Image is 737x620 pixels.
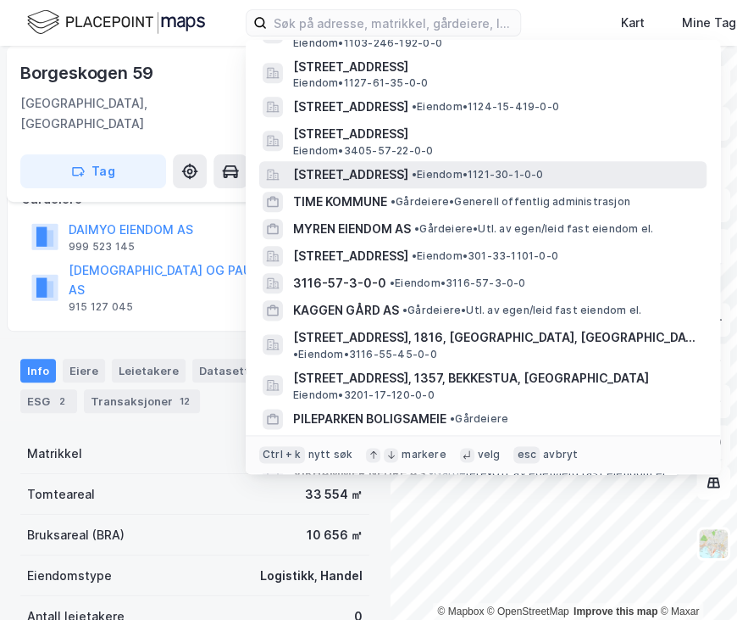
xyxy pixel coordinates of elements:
div: esc [513,447,540,464]
div: 33 554 ㎡ [305,484,363,505]
span: • [412,249,417,262]
div: Bruksareal (BRA) [27,525,125,545]
div: nytt søk [308,449,353,462]
div: avbryt [543,449,578,462]
div: ESG [20,389,77,413]
div: Leietakere [112,359,186,383]
div: velg [478,449,501,462]
div: Eiere [63,359,105,383]
span: • [450,412,455,425]
a: Mapbox [437,606,484,617]
span: MYREN EIENDOM AS [293,219,411,239]
div: Transaksjoner [84,389,200,413]
span: Eiendom • 1103-246-192-0-0 [293,36,442,50]
span: [STREET_ADDRESS] [293,124,700,144]
span: [STREET_ADDRESS], 1357, BEKKESTUA, [GEOGRAPHIC_DATA] [293,368,700,388]
span: • [402,304,407,316]
span: Eiendom • 1127-61-35-0-0 [293,76,428,90]
span: Gårdeiere • Utl. av egen/leid fast eiendom el. [402,304,641,317]
span: • [293,348,298,360]
span: [STREET_ADDRESS] [293,97,408,117]
span: Eiendom • 1121-30-1-0-0 [412,168,543,182]
a: OpenStreetMap [487,606,569,617]
span: Gårdeiere [450,412,508,426]
div: Logistikk, Handel [260,566,363,586]
div: Datasett [192,359,276,383]
div: 10 656 ㎡ [307,525,363,545]
div: 999 523 145 [69,240,135,254]
span: Eiendom • 3201-17-120-0-0 [293,388,435,402]
span: Gårdeiere • Utl. av egen/leid fast eiendom el. [414,222,653,236]
button: Tag [20,154,166,188]
span: [STREET_ADDRESS], 1816, [GEOGRAPHIC_DATA], [GEOGRAPHIC_DATA] [293,327,700,348]
span: • [391,195,396,208]
span: Eiendom • 3116-57-3-0-0 [390,276,525,290]
span: [STREET_ADDRESS] [293,246,408,266]
span: 3116-57-3-0-0 [293,273,386,293]
span: [STREET_ADDRESS] [293,57,700,77]
span: KAGGEN GÅRD AS [293,300,399,321]
div: Info [20,359,56,383]
div: [GEOGRAPHIC_DATA], [GEOGRAPHIC_DATA] [20,93,259,134]
div: Ctrl + k [259,447,305,464]
span: Eiendom • 3116-55-45-0-0 [293,348,437,361]
span: • [414,222,419,235]
span: • [390,276,395,289]
div: Kart [621,13,645,33]
span: • [412,100,417,113]
a: Improve this map [574,606,657,617]
img: logo.f888ab2527a4732fd821a326f86c7f29.svg [27,8,205,37]
div: Kontrollprogram for chat [652,539,737,620]
div: 2 [53,393,70,410]
span: • [412,168,417,181]
div: 915 127 045 [69,300,133,314]
iframe: Chat Widget [652,539,737,620]
div: Tomteareal [27,484,95,505]
img: Z [697,528,729,560]
span: Eiendom • 3405-57-22-0-0 [293,144,433,158]
div: Borgeskogen 59 [20,59,157,87]
span: Eiendom • 1124-15-419-0-0 [412,100,559,114]
div: Matrikkel [27,444,82,464]
span: [STREET_ADDRESS] [293,165,408,185]
input: Søk på adresse, matrikkel, gårdeiere, leietakere eller personer [267,10,520,36]
span: Gårdeiere • Generell offentlig administrasjon [391,195,630,209]
div: 12 [176,393,193,410]
span: Eiendom • 301-33-1101-0-0 [412,249,558,263]
div: Eiendomstype [27,566,112,586]
div: markere [402,449,446,462]
span: PILEPARKEN BOLIGSAMEIE [293,409,446,429]
span: TIME KOMMUNE [293,192,387,212]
